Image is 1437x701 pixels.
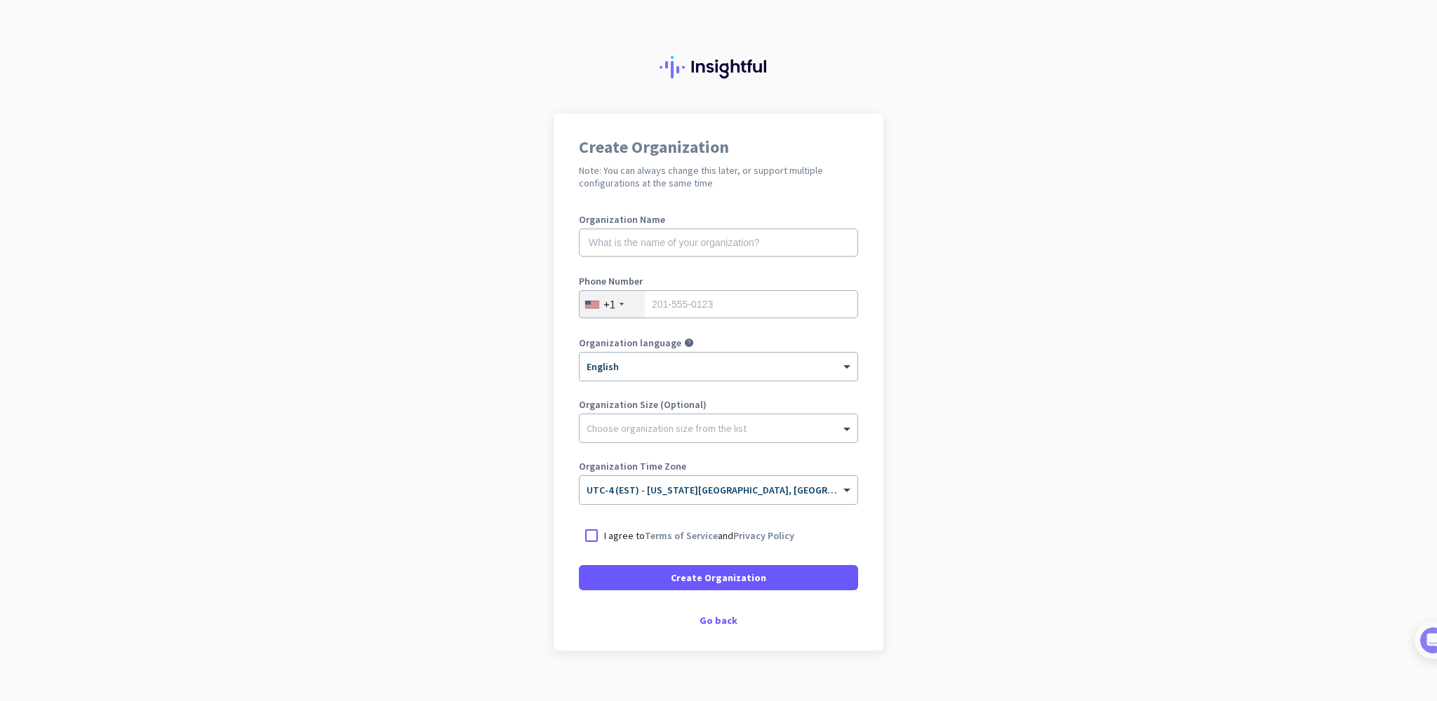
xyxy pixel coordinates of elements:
div: +1 [603,297,615,311]
label: Organization Size (Optional) [579,400,858,409]
button: Create Organization [579,565,858,590]
a: Terms of Service [645,529,718,542]
label: Organization Time Zone [579,461,858,471]
label: Organization Name [579,215,858,224]
i: help [684,338,694,348]
h1: Create Organization [579,139,858,156]
label: Phone Number [579,276,858,286]
a: Privacy Policy [733,529,794,542]
img: Insightful [660,56,777,79]
input: What is the name of your organization? [579,229,858,257]
div: Go back [579,615,858,625]
span: Create Organization [671,571,766,585]
label: Organization language [579,338,681,348]
p: I agree to and [604,529,794,543]
input: 201-555-0123 [579,290,858,318]
h2: Note: You can always change this later, or support multiple configurations at the same time [579,164,858,189]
